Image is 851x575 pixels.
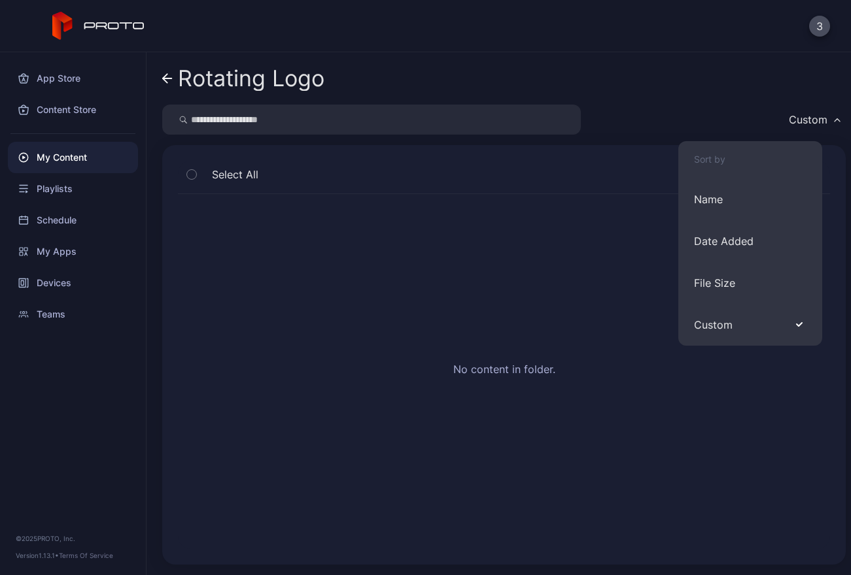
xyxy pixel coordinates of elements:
a: Rotating Logo [162,63,324,94]
a: My Apps [8,236,138,267]
button: Sort by [678,141,822,178]
button: 3 [809,16,830,37]
span: Version 1.13.1 • [16,551,59,559]
button: Custom [678,304,822,346]
a: My Content [8,142,138,173]
a: Content Store [8,94,138,125]
a: Teams [8,299,138,330]
button: File Size [678,262,822,304]
a: Schedule [8,205,138,236]
button: Custom [782,105,846,135]
button: Date Added [678,220,822,262]
h2: No content in folder. [453,361,555,377]
a: Devices [8,267,138,299]
div: Custom [789,113,827,126]
a: Terms Of Service [59,551,113,559]
span: Select All [212,167,258,182]
div: © 2025 PROTO, Inc. [16,533,130,544]
button: Name [678,178,822,220]
div: Rotating Logo [178,66,324,91]
a: Playlists [8,173,138,205]
a: App Store [8,63,138,94]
